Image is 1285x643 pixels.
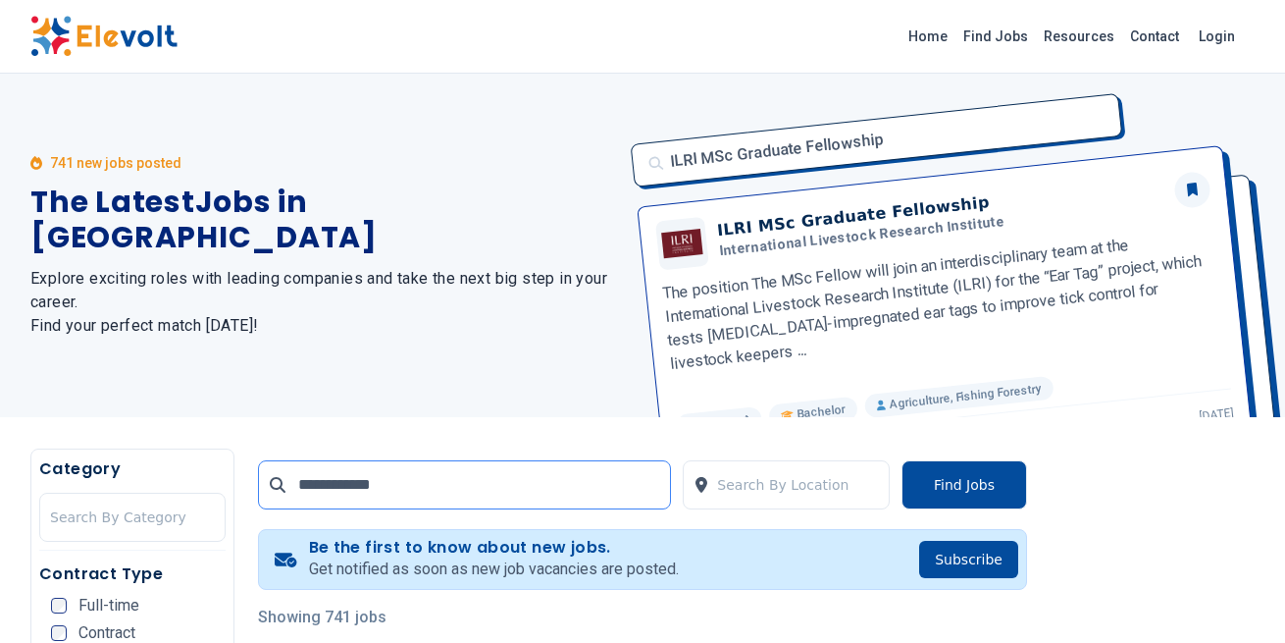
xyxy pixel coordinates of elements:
[30,185,619,255] h1: The Latest Jobs in [GEOGRAPHIC_DATA]
[39,563,226,586] h5: Contract Type
[309,538,679,558] h4: Be the first to know about new jobs.
[919,541,1018,578] button: Subscribe
[955,21,1036,52] a: Find Jobs
[78,598,139,614] span: Full-time
[30,267,619,338] h2: Explore exciting roles with leading companies and take the next big step in your career. Find you...
[900,21,955,52] a: Home
[1036,21,1122,52] a: Resources
[51,625,67,641] input: Contract
[1122,21,1187,52] a: Contact
[51,598,67,614] input: Full-time
[1187,17,1247,56] a: Login
[78,625,135,641] span: Contract
[258,606,1027,629] p: Showing 741 jobs
[30,16,178,57] img: Elevolt
[1187,549,1285,643] iframe: Chat Widget
[50,153,181,173] p: 741 new jobs posted
[39,457,226,481] h5: Category
[309,558,679,581] p: Get notified as soon as new job vacancies are posted.
[901,460,1027,509] button: Find Jobs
